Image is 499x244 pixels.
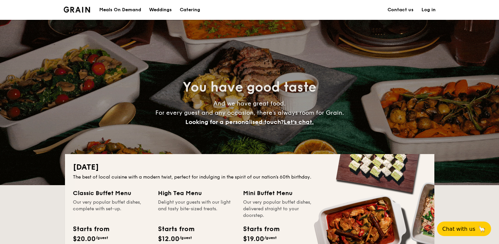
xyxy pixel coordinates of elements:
span: /guest [96,235,108,240]
span: $20.00 [73,235,96,243]
span: /guest [264,235,277,240]
div: Our very popular buffet dishes, delivered straight to your doorstep. [243,199,320,219]
span: 🦙 [478,225,486,233]
a: Logotype [64,7,90,13]
h2: [DATE] [73,162,426,173]
button: Chat with us🦙 [437,222,491,236]
div: Delight your guests with our light and tasty bite-sized treats. [158,199,235,219]
img: Grain [64,7,90,13]
span: Let's chat. [284,118,314,126]
div: Starts from [243,224,279,234]
span: $12.00 [158,235,179,243]
div: Starts from [158,224,194,234]
div: Our very popular buffet dishes, complete with set-up. [73,199,150,219]
div: Starts from [73,224,109,234]
span: /guest [179,235,192,240]
span: $19.00 [243,235,264,243]
div: High Tea Menu [158,188,235,198]
div: The best of local cuisine with a modern twist, perfect for indulging in the spirit of our nation’... [73,174,426,181]
div: Classic Buffet Menu [73,188,150,198]
span: Chat with us [442,226,475,232]
div: Mini Buffet Menu [243,188,320,198]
